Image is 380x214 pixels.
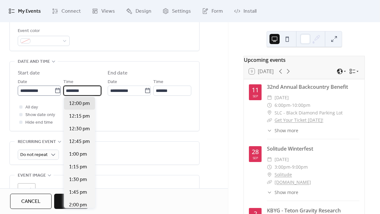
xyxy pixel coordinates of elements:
[275,171,292,178] a: Solitude
[63,78,73,86] span: Time
[18,69,40,77] div: Start date
[197,3,228,20] a: Form
[18,183,35,201] div: ;
[61,8,81,15] span: Connect
[121,3,156,20] a: Design
[4,3,46,20] a: My Events
[47,3,85,20] a: Connect
[25,111,55,119] span: Show date only
[267,207,341,214] a: KBYG - Teton Gravity Research
[267,189,272,196] div: ​
[172,8,191,15] span: Settings
[252,87,259,93] div: 11
[18,138,56,146] span: Recurring event
[69,163,87,171] span: 1:15 pm
[229,3,261,20] a: Install
[69,100,90,107] span: 12:00 pm
[275,156,289,163] span: [DATE]
[275,109,343,117] span: SLC - Black Diamond Parking Lot
[267,178,272,186] div: ​
[275,179,311,185] a: [DOMAIN_NAME]
[136,8,151,15] span: Design
[69,125,90,133] span: 12:30 pm
[25,104,38,111] span: All day
[69,201,87,209] span: 2:00 pm
[18,58,50,66] span: Date and time
[267,101,272,109] div: ​
[275,117,323,123] a: Get Your Ticket [DATE]!
[275,163,290,171] span: 3:00pm
[267,116,272,124] div: ​
[253,94,258,98] div: Sep
[267,83,348,90] a: 32nd Annual Backcountry Benefit
[292,163,308,171] span: 9:00pm
[54,194,88,209] button: Save
[290,163,292,171] span: -
[10,194,52,209] button: Cancel
[87,3,120,20] a: Views
[267,109,272,117] div: ​
[18,172,46,179] span: Event image
[101,8,115,15] span: Views
[212,8,223,15] span: Form
[267,163,272,171] div: ​
[18,8,41,15] span: My Events
[25,119,53,126] span: Hide end time
[69,176,87,184] span: 1:30 pm
[18,78,27,86] span: Date
[244,8,256,15] span: Install
[267,127,298,134] button: ​Show more
[267,171,272,178] div: ​
[292,101,310,109] span: 10:00pm
[275,189,298,196] span: Show more
[267,189,298,196] button: ​Show more
[69,138,90,146] span: 12:45 pm
[244,56,364,64] div: Upcoming events
[69,151,87,158] span: 1:00 pm
[290,101,292,109] span: -
[21,198,41,205] span: Cancel
[69,113,90,120] span: 12:15 pm
[252,149,259,155] div: 28
[275,94,289,101] span: [DATE]
[275,101,290,109] span: 6:00pm
[253,156,258,159] div: Sep
[267,127,272,134] div: ​
[108,69,128,77] div: End date
[18,27,68,35] div: Event color
[267,94,272,101] div: ​
[20,151,47,159] span: Do not repeat
[108,78,117,86] span: Date
[275,127,298,134] span: Show more
[267,156,272,163] div: ​
[69,189,87,196] span: 1:45 pm
[267,145,313,152] a: Solitude Winterfest
[158,3,196,20] a: Settings
[153,78,163,86] span: Time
